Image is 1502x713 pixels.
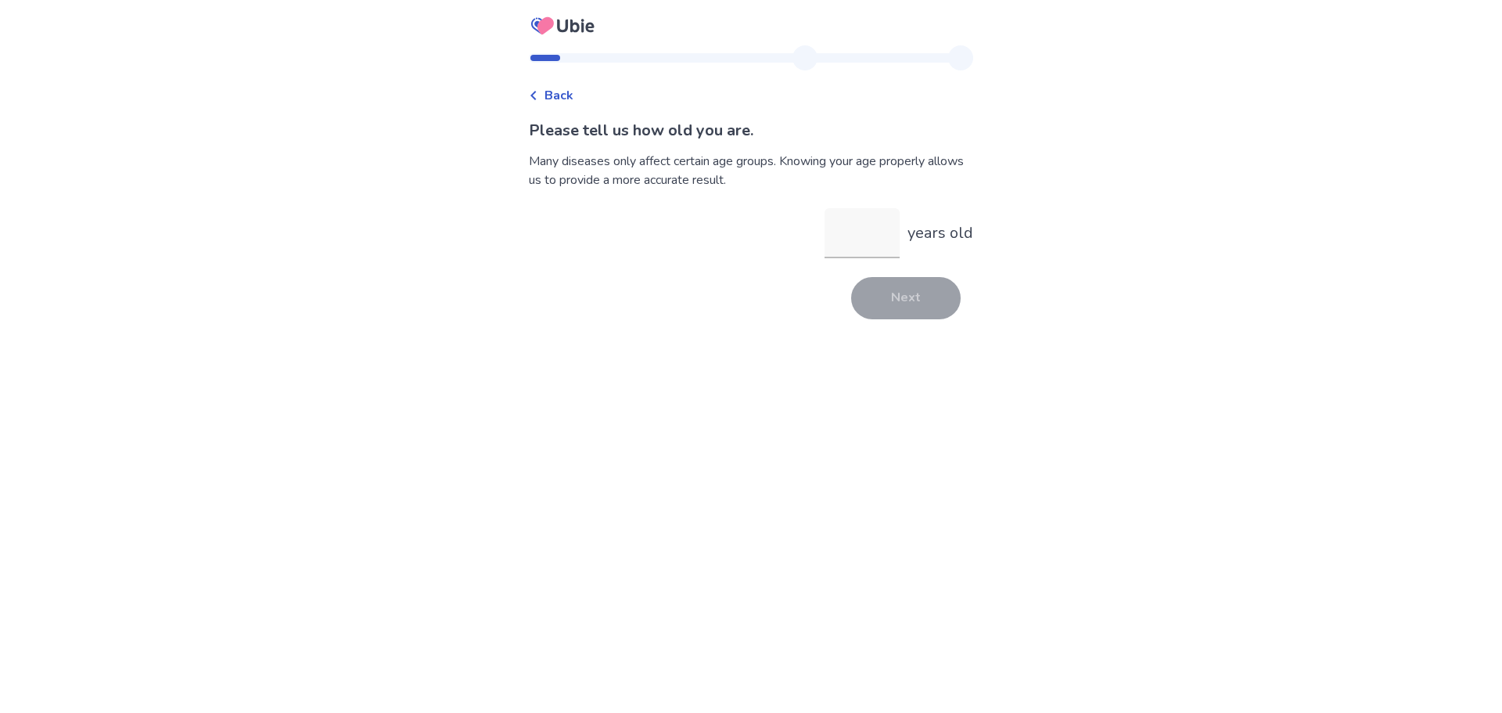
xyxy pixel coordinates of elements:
[907,221,973,245] p: years old
[825,208,900,258] input: years old
[529,152,973,189] div: Many diseases only affect certain age groups. Knowing your age properly allows us to provide a mo...
[851,277,961,319] button: Next
[544,86,573,105] span: Back
[529,119,973,142] p: Please tell us how old you are.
